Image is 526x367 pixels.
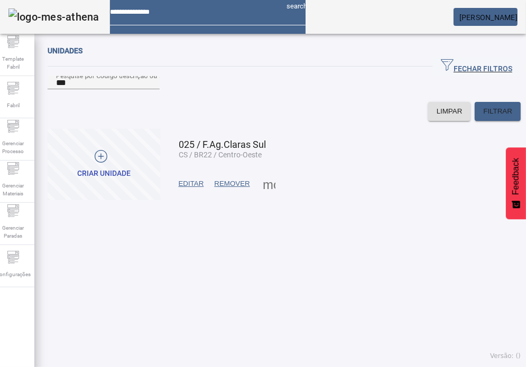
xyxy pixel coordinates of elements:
button: REMOVER [209,174,255,193]
button: Feedback - Mostrar pesquisa [506,147,526,219]
span: CS / BR22 / Centro-Oeste [179,150,262,159]
button: Criar unidade [48,129,160,200]
span: REMOVER [214,178,250,189]
div: Criar unidade [77,168,131,179]
span: [PERSON_NAME] [459,13,518,22]
span: Versão: () [490,352,521,360]
mat-label: Pesquise por Código descrição ou sigla [56,72,173,79]
img: logo-mes-athena [8,8,99,25]
button: Mais [260,174,279,193]
span: Feedback [511,158,521,195]
button: LIMPAR [428,102,471,121]
button: FILTRAR [475,102,521,121]
span: FECHAR FILTROS [441,59,512,74]
button: FECHAR FILTROS [432,57,521,76]
span: EDITAR [179,178,204,189]
span: Unidades [48,46,82,55]
span: 025 / F.Ag.Claras Sul [179,139,266,150]
button: EDITAR [173,174,209,193]
span: LIMPAR [437,106,463,117]
span: Fabril [4,98,23,112]
span: FILTRAR [483,106,512,117]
